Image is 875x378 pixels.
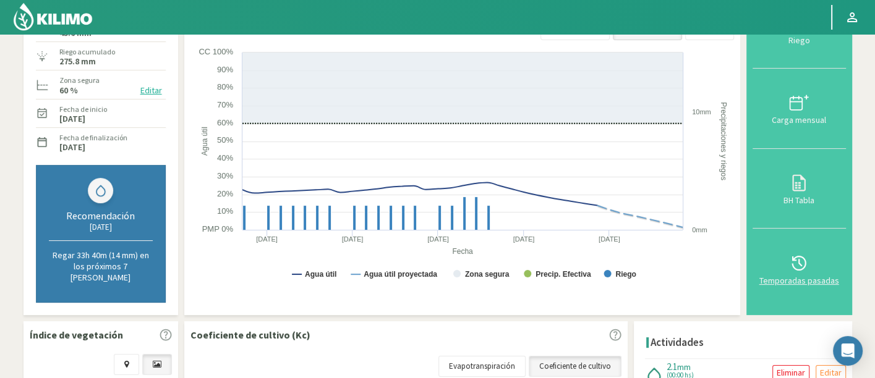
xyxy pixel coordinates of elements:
img: Kilimo [12,2,93,31]
text: [DATE] [427,235,449,243]
div: Carga mensual [756,115,842,124]
text: 80% [216,82,233,91]
text: Precipitaciones y riegos [719,102,728,180]
text: 70% [216,100,233,109]
label: [DATE] [59,115,85,123]
text: 10% [216,206,233,216]
text: 20% [216,189,233,198]
p: Coeficiente de cultivo (Kc) [190,327,310,342]
button: Carga mensual [753,69,846,149]
text: 40% [216,153,233,162]
span: 2.1 [667,361,677,372]
button: Temporadas pasadas [753,229,846,309]
label: [DATE] [59,143,85,151]
text: 30% [216,171,233,180]
text: Fecha [452,247,473,256]
button: BH Tabla [753,149,846,229]
label: Riego acumulado [59,46,115,57]
text: 60% [216,118,233,127]
text: 10mm [692,108,711,115]
text: [DATE] [256,235,278,243]
label: Zona segura [59,75,100,86]
text: CC 100% [198,47,233,56]
button: Editar [137,83,166,98]
text: [DATE] [599,235,620,243]
span: mm [677,361,691,372]
text: 50% [216,135,233,145]
text: Precip. Efectiva [536,270,591,279]
text: Zona segura [464,270,509,279]
label: 275.8 mm [59,57,96,65]
div: Riego [756,36,842,44]
div: Temporadas pasadas [756,276,842,285]
p: Regar 33h 40m (14 mm) en los próximos 7 [PERSON_NAME] [49,250,153,283]
div: Recomendación [49,209,153,222]
text: PMP 0% [202,224,233,233]
div: Open Intercom Messenger [833,336,863,366]
label: 45.6 mm [59,29,92,37]
text: Agua útil proyectada [364,270,437,279]
a: Evapotranspiración [438,356,526,377]
text: 0mm [692,226,707,233]
text: [DATE] [513,235,534,243]
text: [DATE] [341,235,363,243]
text: 90% [216,65,233,74]
text: Agua útil [305,270,336,279]
text: Riego [615,270,636,279]
a: Coeficiente de cultivo [529,356,621,377]
label: 60 % [59,86,78,94]
label: Fecha de inicio [59,104,107,115]
div: BH Tabla [756,196,842,204]
label: Fecha de finalización [59,132,127,143]
h4: Actividades [651,337,704,348]
div: [DATE] [49,222,153,232]
text: Agua útil [200,127,208,156]
p: Índice de vegetación [30,327,123,342]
